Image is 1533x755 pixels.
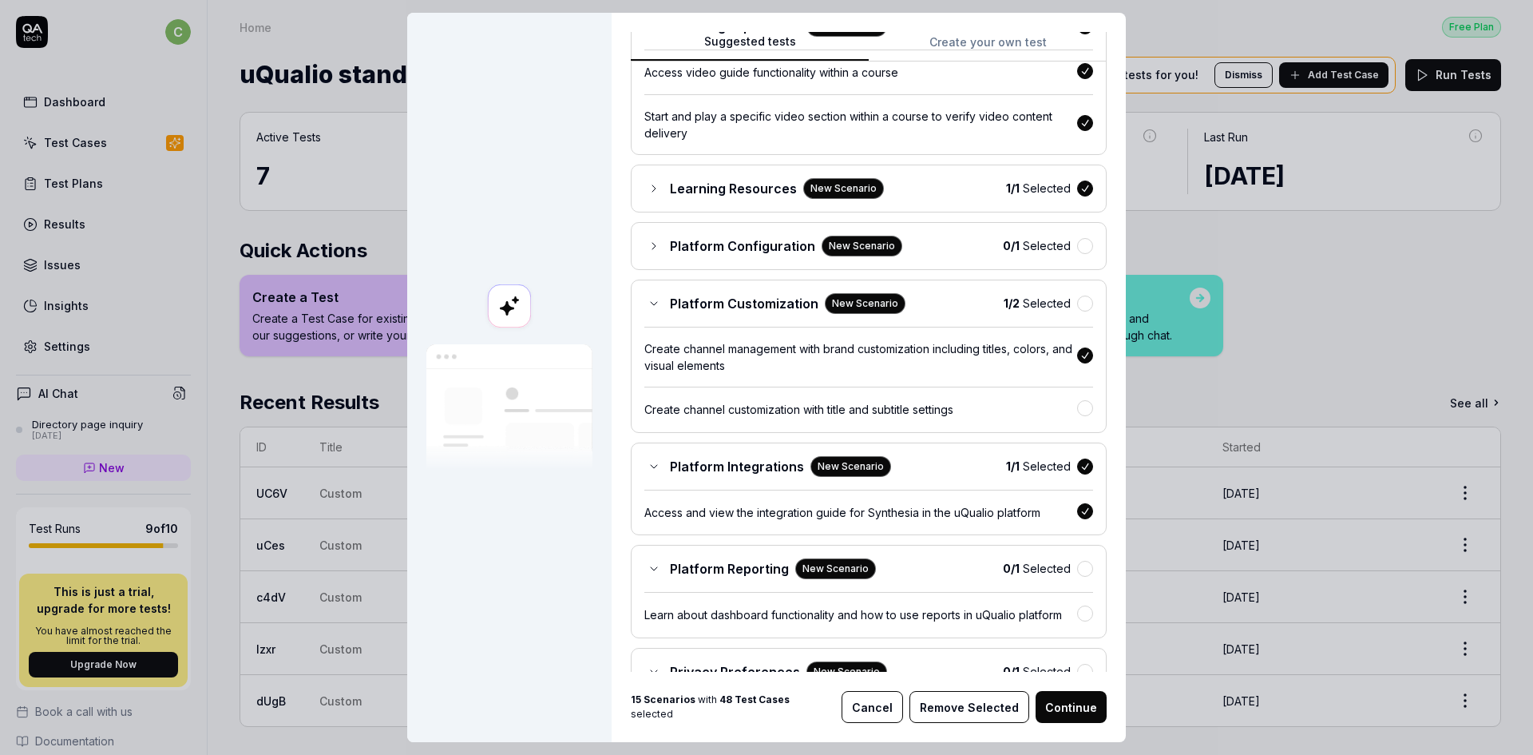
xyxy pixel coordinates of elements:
div: New Scenario [806,662,887,682]
div: Access and view the integration guide for Synthesia in the uQualio platform [644,504,1077,521]
button: Cancel [842,691,903,723]
div: New Scenario [825,293,905,314]
span: Selected [1003,560,1071,577]
span: Platform Customization [670,294,818,313]
span: Selected [1006,458,1071,475]
div: New Scenario [803,178,884,199]
div: Learn about dashboard functionality and how to use reports in uQualio platform [644,606,1077,623]
b: 0 / 1 [1003,239,1020,252]
b: 1 / 1 [1006,181,1020,195]
div: Create channel customization with title and subtitle settings [644,401,1077,418]
button: Create your own test [869,33,1107,62]
b: 15 Scenarios [631,693,695,705]
span: with selected [631,693,829,721]
span: Privacy Preferences [670,662,800,681]
button: Continue [1036,691,1107,723]
div: New Scenario [822,236,902,256]
span: Learning Resources [670,179,797,198]
div: Start and play a specific video section within a course to verify video content delivery [644,108,1077,141]
div: Create channel management with brand customization including titles, colors, and visual elements [644,340,1077,374]
img: Our AI scans your site and suggests things to test [426,344,592,471]
span: Selected [1003,237,1071,254]
div: New Scenario [795,558,876,579]
span: Platform Integrations [670,457,804,476]
button: Suggested tests [631,33,869,62]
div: Access video guide functionality within a course [644,64,1077,81]
span: Selected [1006,180,1071,197]
b: 0 / 1 [1003,562,1020,575]
b: 1 / 1 [1006,459,1020,473]
b: 0 / 1 [1003,665,1020,678]
div: New Scenario [810,456,891,477]
span: Selected [1004,295,1071,312]
span: Selected [1003,663,1071,680]
span: Platform Reporting [670,559,789,578]
button: Remove Selected [909,691,1029,723]
span: Platform Configuration [670,236,815,256]
b: 48 Test Cases [719,693,790,705]
b: 1 / 2 [1004,296,1020,310]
